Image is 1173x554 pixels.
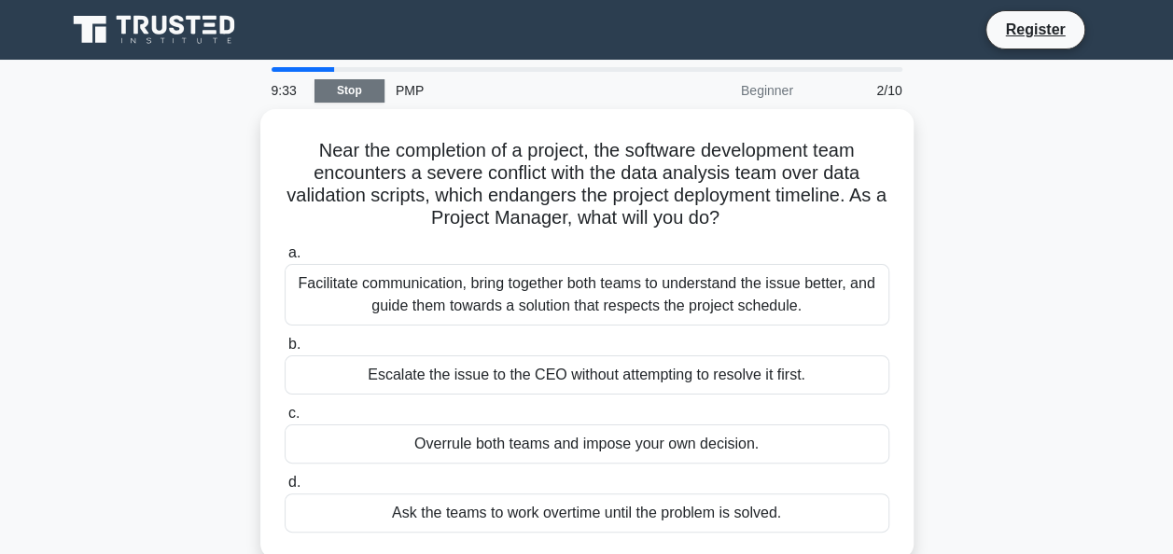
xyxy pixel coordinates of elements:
[288,474,300,490] span: d.
[283,139,891,230] h5: Near the completion of a project, the software development team encounters a severe conflict with...
[285,264,889,325] div: Facilitate communication, bring together both teams to understand the issue better, and guide the...
[314,79,384,103] a: Stop
[288,336,300,352] span: b.
[384,72,641,109] div: PMP
[288,405,300,421] span: c.
[804,72,914,109] div: 2/10
[285,424,889,464] div: Overrule both teams and impose your own decision.
[285,355,889,395] div: Escalate the issue to the CEO without attempting to resolve it first.
[641,72,804,109] div: Beginner
[260,72,314,109] div: 9:33
[288,244,300,260] span: a.
[285,493,889,533] div: Ask the teams to work overtime until the problem is solved.
[994,18,1076,41] a: Register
